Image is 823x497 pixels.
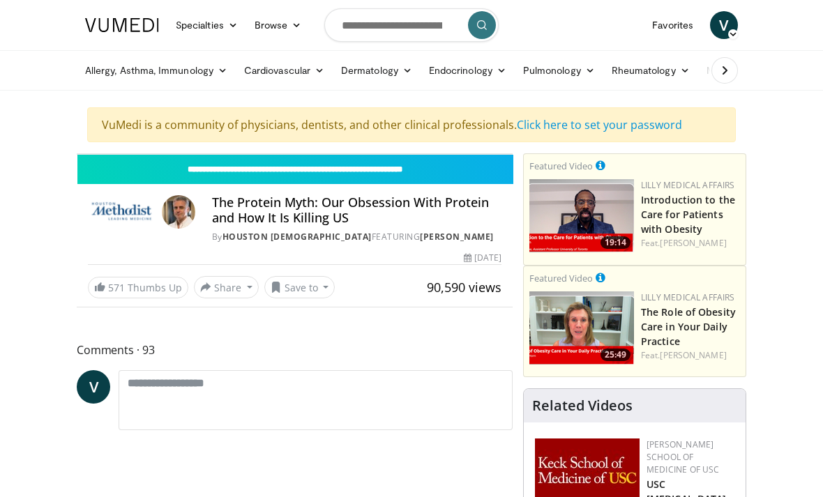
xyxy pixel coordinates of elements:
a: Lilly Medical Affairs [641,291,735,303]
a: Rheumatology [603,56,698,84]
img: Houston Methodist [88,195,156,229]
a: Cardiovascular [236,56,333,84]
a: Houston [DEMOGRAPHIC_DATA] [222,231,372,243]
small: Featured Video [529,272,593,284]
a: 571 Thumbs Up [88,277,188,298]
a: Click here to set your password [517,117,682,132]
div: By FEATURING [212,231,501,243]
a: V [710,11,738,39]
small: Featured Video [529,160,593,172]
img: Avatar [162,195,195,229]
div: VuMedi is a community of physicians, dentists, and other clinical professionals. [87,107,736,142]
a: Pulmonology [515,56,603,84]
img: acc2e291-ced4-4dd5-b17b-d06994da28f3.png.150x105_q85_crop-smart_upscale.png [529,179,634,252]
a: [PERSON_NAME] [660,237,726,249]
span: Comments 93 [77,341,513,359]
a: Specialties [167,11,246,39]
a: Browse [246,11,310,39]
a: [PERSON_NAME] [660,349,726,361]
button: Save to [264,276,335,298]
button: Share [194,276,259,298]
h4: Related Videos [532,397,633,414]
a: 25:49 [529,291,634,365]
a: Endocrinology [421,56,515,84]
div: [DATE] [464,252,501,264]
img: e1208b6b-349f-4914-9dd7-f97803bdbf1d.png.150x105_q85_crop-smart_upscale.png [529,291,634,365]
a: Allergy, Asthma, Immunology [77,56,236,84]
a: [PERSON_NAME] School of Medicine of USC [647,438,720,475]
input: Search topics, interventions [324,8,499,42]
div: Feat. [641,237,740,250]
span: 90,590 views [427,279,501,296]
a: Favorites [644,11,702,39]
a: [PERSON_NAME] [420,231,494,243]
div: Feat. [641,349,740,362]
a: Lilly Medical Affairs [641,179,735,191]
span: 19:14 [601,236,631,249]
a: 19:14 [529,179,634,252]
a: V [77,370,110,404]
span: 25:49 [601,349,631,361]
a: The Role of Obesity Care in Your Daily Practice [641,305,736,348]
h4: The Protein Myth: Our Obsession With Protein and How It Is Killing US [212,195,501,225]
a: Introduction to the Care for Patients with Obesity [641,193,735,236]
img: VuMedi Logo [85,18,159,32]
span: 571 [108,281,125,294]
a: Dermatology [333,56,421,84]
